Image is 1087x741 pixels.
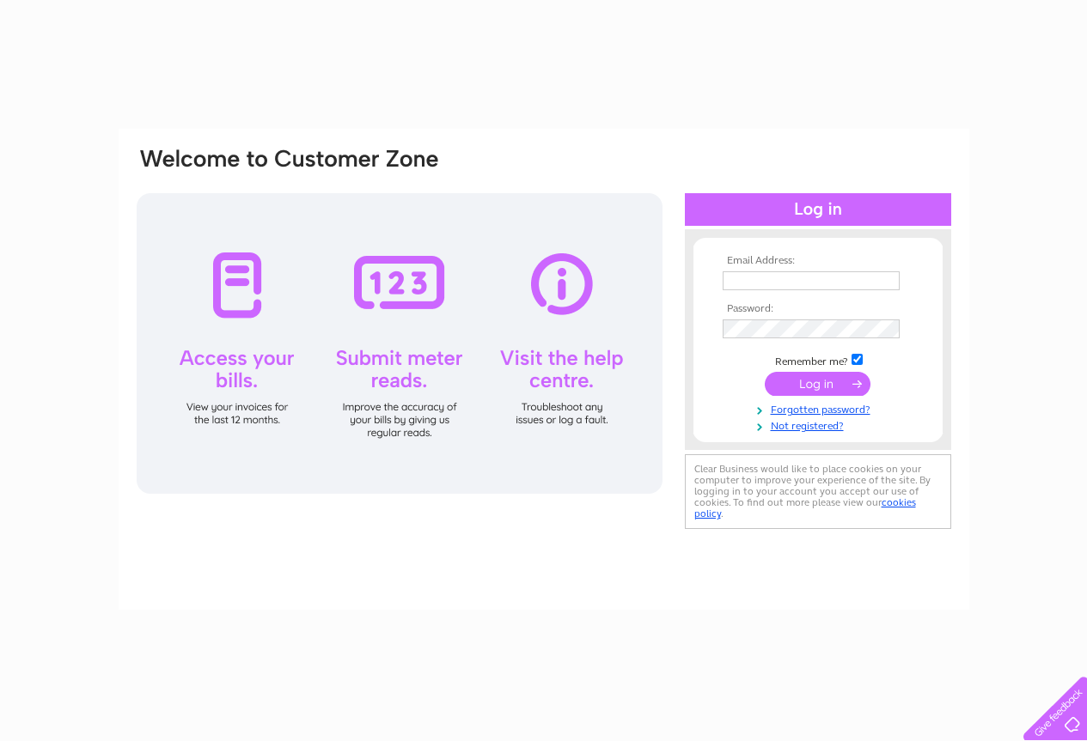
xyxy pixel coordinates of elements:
[765,372,870,396] input: Submit
[718,351,918,368] td: Remember me?
[723,416,918,433] a: Not registered?
[718,303,918,315] th: Password:
[685,454,951,529] div: Clear Business would like to place cookies on your computer to improve your experience of the sit...
[718,255,918,267] th: Email Address:
[694,496,916,519] a: cookies policy
[723,400,918,416] a: Forgotten password?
